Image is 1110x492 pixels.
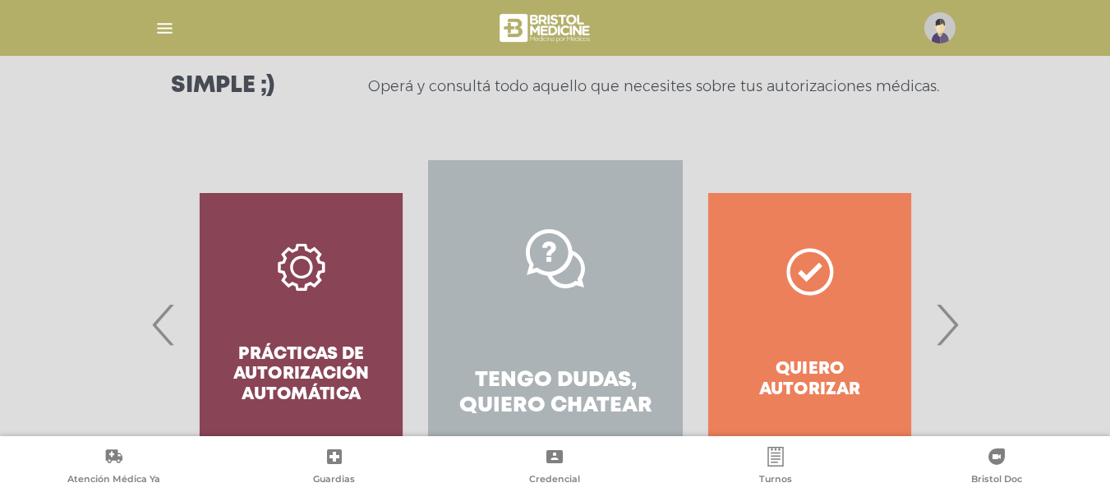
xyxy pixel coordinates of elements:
[924,12,956,44] img: profile-placeholder.svg
[931,280,963,369] span: Next
[971,473,1022,488] span: Bristol Doc
[497,8,595,48] img: bristol-medicine-blanco.png
[368,76,939,96] p: Operá y consultá todo aquello que necesites sobre tus autorizaciones médicas.
[529,473,580,488] span: Credencial
[154,18,175,39] img: Cober_menu-lines-white.svg
[759,473,792,488] span: Turnos
[666,447,887,489] a: Turnos
[886,447,1107,489] a: Bristol Doc
[313,473,355,488] span: Guardias
[67,473,160,488] span: Atención Médica Ya
[224,447,445,489] a: Guardias
[148,280,180,369] span: Previous
[444,447,666,489] a: Credencial
[428,160,682,489] a: Tengo dudas, quiero chatear
[171,75,274,98] h3: Simple ;)
[458,368,652,419] h4: Tengo dudas, quiero chatear
[3,447,224,489] a: Atención Médica Ya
